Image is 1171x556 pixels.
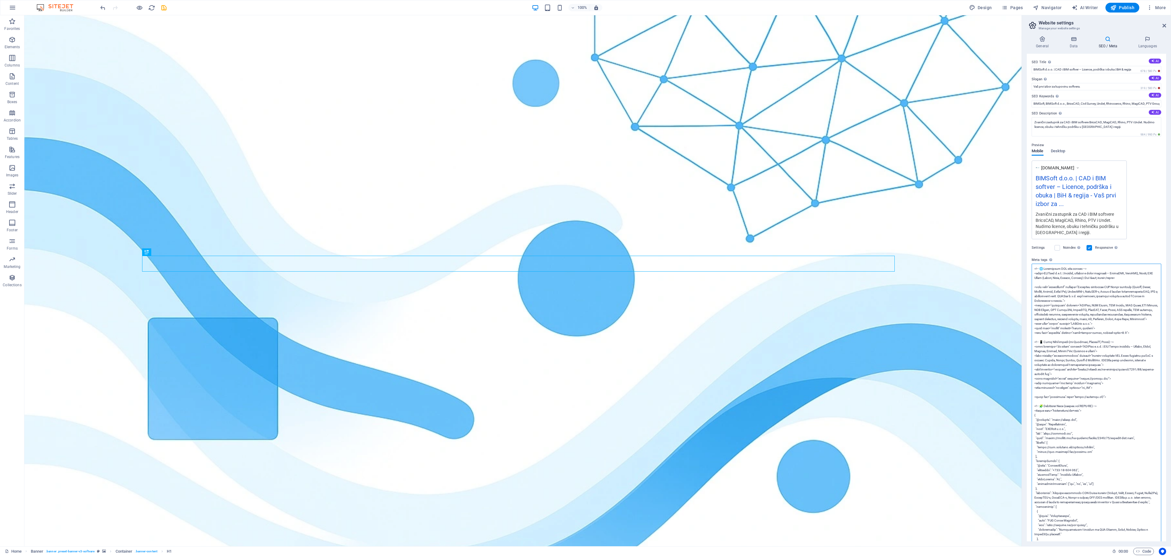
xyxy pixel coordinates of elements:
i: Reload page [148,4,155,11]
p: Forms [7,246,18,251]
button: reload [148,4,155,11]
p: Tables [7,136,18,141]
i: This element contains a background [102,550,106,553]
i: Save (Ctrl+S) [160,4,167,11]
img: za-web-JvKGsnw9fvSh8z3ZUuJfpA-0VEdk-Huo6aktU0yvV6yXA.png [1036,166,1040,170]
div: Design (Ctrl+Alt+Y) [967,3,994,13]
p: Elements [5,45,20,49]
span: More [1147,5,1166,11]
label: Meta tags [1032,256,1161,264]
button: SEO Keywords [1149,93,1161,98]
button: SEO Title [1149,59,1161,63]
p: Header [6,209,18,214]
span: Publish [1110,5,1134,11]
button: SEO Description [1149,110,1161,115]
p: Content [5,81,19,86]
span: [DOMAIN_NAME] [1041,165,1074,171]
i: Undo: Change meta tags (Ctrl+Z) [99,4,106,11]
span: Click to select. Double-click to edit [167,548,172,555]
span: Pages [1001,5,1023,11]
span: Mobile [1032,147,1044,156]
div: Zvanični zastupnik za CAD i BIM softvere BricsCAD, MagiCAD, Rhino, PTV i Undet. Nudimo licence, o... [1036,211,1123,236]
button: Pages [999,3,1025,13]
button: save [160,4,167,11]
span: Desktop [1051,147,1065,156]
h6: Session time [1112,548,1128,555]
button: AI Writer [1069,3,1101,13]
span: Click to select. Double-click to edit [31,548,44,555]
button: Click here to leave preview mode and continue editing [136,4,143,11]
h4: General [1027,36,1060,49]
label: SEO Description [1032,110,1161,117]
input: Slogan... [1032,83,1161,90]
button: 100% [568,4,590,11]
h6: 100% [578,4,587,11]
span: . banner-content [135,548,157,555]
i: This element is a customizable preset [97,550,100,553]
p: Marketing [4,264,20,269]
i: On resize automatically adjust zoom level to fit chosen device. [593,5,599,10]
span: 319 / 580 Px [1139,86,1161,90]
a: Click to cancel selection. Double-click to open Pages [5,548,22,555]
button: Navigator [1030,3,1064,13]
nav: breadcrumb [31,548,172,555]
span: 984 / 990 Px [1139,132,1161,137]
p: Features [5,154,20,159]
p: Accordion [4,118,21,123]
label: SEO Title [1032,59,1161,66]
p: Favorites [4,26,20,31]
button: More [1144,3,1168,13]
button: Code [1133,548,1154,555]
span: Navigator [1033,5,1062,11]
p: Footer [7,228,18,233]
h4: SEO / Meta [1089,36,1129,49]
label: Responsive [1095,244,1119,251]
button: Usercentrics [1159,548,1166,555]
button: Publish [1105,3,1139,13]
p: Slider [8,191,17,196]
p: Collections [3,283,21,287]
h2: Website settings [1039,20,1166,26]
h4: Languages [1129,36,1166,49]
button: Slogan [1149,76,1161,81]
h4: Data [1060,36,1089,49]
span: 00 00 [1119,548,1128,555]
div: Preview [1032,149,1065,161]
label: Slogan [1032,76,1161,83]
button: Design [967,3,994,13]
button: undo [99,4,106,11]
label: Settings [1032,244,1051,251]
span: : [1123,549,1124,554]
span: Code [1136,548,1151,555]
label: SEO Keywords [1032,93,1161,100]
span: Design [969,5,992,11]
p: Images [6,173,19,178]
h3: Manage your website settings [1039,26,1154,31]
span: 678 / 580 Px [1139,69,1161,73]
p: Preview [1032,142,1044,149]
p: Columns [5,63,20,68]
img: Editor Logo [35,4,81,11]
span: Click to select. Double-click to edit [116,548,133,555]
span: . banner .preset-banner-v3-softvare [46,548,95,555]
label: Noindex [1063,244,1083,251]
div: BIMSoft d.o.o. | CAD i BIM softver – Licence, podrška i obuka | BiH & regija - Vaš prvi izbor za ... [1036,174,1123,211]
span: AI Writer [1072,5,1098,11]
p: Boxes [7,99,17,104]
